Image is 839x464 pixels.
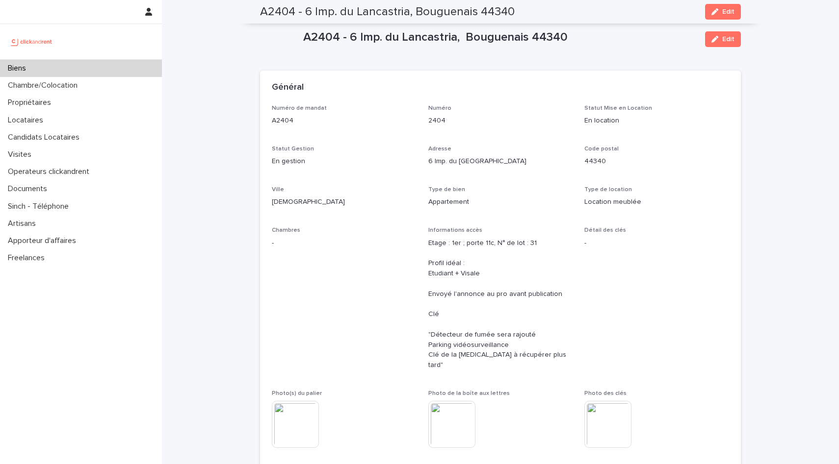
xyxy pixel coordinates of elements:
[428,105,451,111] span: Numéro
[584,146,619,152] span: Code postal
[272,391,322,396] span: Photo(s) du palier
[4,202,77,211] p: Sinch - Téléphone
[705,31,741,47] button: Edit
[272,238,417,248] p: -
[303,30,697,45] p: A2404 - 6 Imp. du Lancastria, Bouguenais 44340
[4,116,51,125] p: Locataires
[584,197,729,207] p: Location meublée
[428,238,573,370] p: Etage : 1er ; porte 11c, N° de lot : 31 Profil idéal : Etudiant + Visale Envoyé l'annonce au pro ...
[272,227,300,233] span: Chambres
[272,146,314,152] span: Statut Gestion
[428,227,482,233] span: Informations accès
[4,184,55,194] p: Documents
[584,227,626,233] span: Détail des clés
[272,156,417,167] p: En gestion
[4,81,85,90] p: Chambre/Colocation
[705,4,741,20] button: Edit
[272,187,284,193] span: Ville
[584,105,652,111] span: Statut Mise en Location
[584,391,627,396] span: Photo des clés
[584,238,729,248] p: -
[4,133,87,142] p: Candidats Locataires
[4,219,44,228] p: Artisans
[272,197,417,207] p: [DEMOGRAPHIC_DATA]
[428,187,465,193] span: Type de bien
[272,82,304,93] h2: Général
[272,105,327,111] span: Numéro de mandat
[428,156,573,167] p: 6 Imp. du [GEOGRAPHIC_DATA]
[584,116,729,126] p: En location
[260,5,515,19] h2: A2404 - 6 Imp. du Lancastria, Bouguenais 44340
[4,64,34,73] p: Biens
[272,116,417,126] p: A2404
[584,187,632,193] span: Type de location
[722,36,734,43] span: Edit
[4,98,59,107] p: Propriétaires
[8,32,55,51] img: UCB0brd3T0yccxBKYDjQ
[584,156,729,167] p: 44340
[4,150,39,159] p: Visites
[428,146,451,152] span: Adresse
[4,236,84,245] p: Apporteur d'affaires
[4,253,52,263] p: Freelances
[428,391,510,396] span: Photo de la boîte aux lettres
[4,167,97,176] p: Operateurs clickandrent
[722,8,734,15] span: Edit
[428,116,573,126] p: 2404
[428,197,573,207] p: Appartement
